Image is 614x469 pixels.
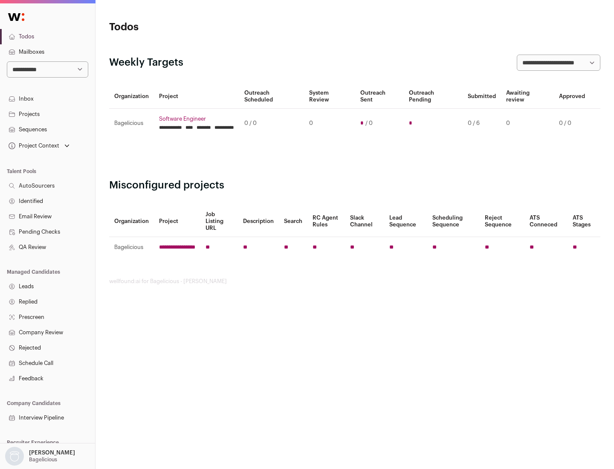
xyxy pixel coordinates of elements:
button: Open dropdown [7,140,71,152]
img: nopic.png [5,447,24,466]
h1: Todos [109,20,273,34]
h2: Misconfigured projects [109,179,600,192]
th: ATS Conneced [524,206,567,237]
th: RC Agent Rules [307,206,345,237]
th: Approved [554,84,590,109]
th: Search [279,206,307,237]
th: Awaiting review [501,84,554,109]
th: Lead Sequence [384,206,427,237]
img: Wellfound [3,9,29,26]
td: 0 [501,109,554,138]
td: 0 / 0 [554,109,590,138]
th: Outreach Pending [404,84,462,109]
th: Scheduling Sequence [427,206,480,237]
p: Bagelicious [29,456,57,463]
td: Bagelicious [109,237,154,258]
th: Project [154,84,239,109]
button: Open dropdown [3,447,77,466]
td: Bagelicious [109,109,154,138]
th: Organization [109,84,154,109]
p: [PERSON_NAME] [29,449,75,456]
th: Submitted [463,84,501,109]
a: Software Engineer [159,116,234,122]
th: ATS Stages [568,206,600,237]
th: Outreach Scheduled [239,84,304,109]
footer: wellfound:ai for Bagelicious - [PERSON_NAME] [109,278,600,285]
th: Job Listing URL [200,206,238,237]
th: Project [154,206,200,237]
td: 0 [304,109,355,138]
th: Organization [109,206,154,237]
th: Description [238,206,279,237]
th: System Review [304,84,355,109]
td: 0 / 0 [239,109,304,138]
td: 0 / 6 [463,109,501,138]
th: Slack Channel [345,206,384,237]
th: Outreach Sent [355,84,404,109]
h2: Weekly Targets [109,56,183,69]
span: / 0 [365,120,373,127]
th: Reject Sequence [480,206,525,237]
div: Project Context [7,142,59,149]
